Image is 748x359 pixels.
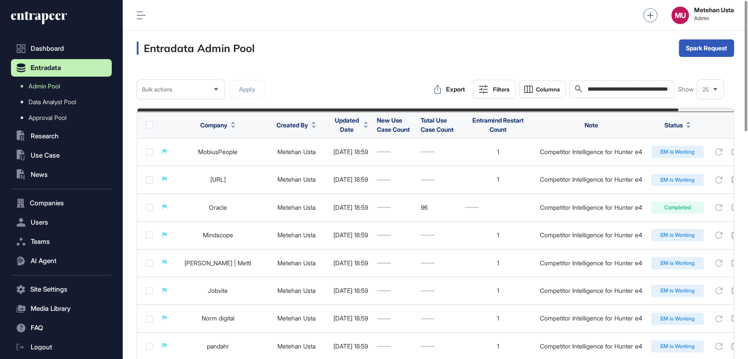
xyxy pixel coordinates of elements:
a: Dashboard [11,40,112,57]
a: Metehan Usta [277,314,316,322]
span: Status [664,120,683,130]
a: [PERSON_NAME] | Mettl [184,259,251,267]
div: Competitor Intelligence for Hunter e4 [540,204,642,211]
button: Status [664,120,691,130]
span: Approval Pool [28,114,67,121]
span: Media Library [31,305,71,312]
button: Site Settings [11,281,112,298]
span: Bulk actions [142,86,172,93]
button: Company [200,120,235,130]
div: 1 [464,260,531,267]
div: 96 [421,204,456,211]
button: Users [11,214,112,231]
span: Teams [31,238,50,245]
a: Metehan Usta [277,259,316,267]
span: Show [678,86,694,93]
div: Competitor Intelligence for Hunter e4 [540,343,642,350]
div: [DATE] 18:59 [333,343,368,350]
button: Created By [277,120,316,130]
span: AI Agent [31,257,57,264]
span: Users [31,219,48,226]
div: Filters [493,86,510,93]
div: 1 [464,315,531,322]
span: Updated Date [333,116,360,134]
a: Oracle [209,204,227,211]
div: [DATE] 18:59 [333,260,368,267]
button: AI Agent [11,252,112,270]
div: [DATE] 18:59 [333,315,368,322]
div: 1 [464,176,531,183]
div: [DATE] 18:59 [333,287,368,294]
span: Research [31,133,59,140]
h3: Entradata Admin Pool [137,42,255,55]
div: 1 [464,287,531,294]
button: Media Library [11,300,112,317]
span: Total Use Case Count [421,116,454,133]
a: Jobvite [208,287,228,294]
a: Metehan Usta [277,204,316,211]
div: EM is Working [651,313,704,325]
button: Use Case [11,147,112,164]
button: FAQ [11,319,112,337]
div: Completed [651,201,704,214]
div: [DATE] 18:59 [333,204,368,211]
a: Mindscope [203,231,233,239]
div: 1 [464,232,531,239]
div: EM is Working [651,174,704,186]
div: [DATE] 18:59 [333,148,368,155]
span: FAQ [31,324,43,331]
span: Logout [31,344,52,351]
span: 25 [702,86,709,93]
div: Competitor Intelligence for Hunter e4 [540,287,642,294]
button: Updated Date [333,116,368,134]
div: EM is Working [651,257,704,269]
div: 1 [464,148,531,155]
span: Entramind Restart Count [472,116,524,133]
span: Dashboard [31,45,64,52]
span: New Use Case Count [377,116,410,133]
a: pandahr [207,342,229,350]
span: Data Analyst Pool [28,99,76,106]
div: [DATE] 18:59 [333,232,368,239]
a: Metehan Usta [277,148,316,155]
a: [URL] [210,176,226,183]
div: Competitor Intelligence for Hunter e4 [540,176,642,183]
span: Columns [536,86,560,93]
button: News [11,166,112,183]
div: 1 [464,343,531,350]
button: Research [11,127,112,145]
div: Competitor Intelligence for Hunter e4 [540,315,642,322]
div: EM is Working [651,229,704,241]
a: Metehan Usta [277,287,316,294]
button: Entradata [11,59,112,77]
div: Competitor Intelligence for Hunter e4 [540,260,642,267]
span: Entradata [31,64,61,71]
span: Created By [277,120,308,130]
button: MU [671,7,689,24]
a: Logout [11,338,112,356]
span: News [31,171,48,178]
span: Note [585,121,598,129]
div: Competitor Intelligence for Hunter e4 [540,148,642,155]
span: Site Settings [30,286,67,293]
button: Spark Request [679,39,734,57]
button: Companies [11,194,112,212]
span: Companies [30,200,64,207]
a: Metehan Usta [277,176,316,183]
a: Data Analyst Pool [15,94,112,110]
div: EM is Working [651,146,704,158]
span: Admin Pool [28,83,60,90]
div: EM is Working [651,285,704,297]
a: MobiusPeople [198,148,238,155]
a: Metehan Usta [277,231,316,239]
div: EM is Working [651,340,704,352]
div: [DATE] 18:59 [333,176,368,183]
a: Metehan Usta [277,342,316,350]
a: Approval Pool [15,110,112,126]
button: Export [429,81,470,98]
button: Teams [11,233,112,250]
span: Use Case [31,152,60,159]
a: Norm digital [202,314,234,322]
button: Columns [519,81,566,98]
